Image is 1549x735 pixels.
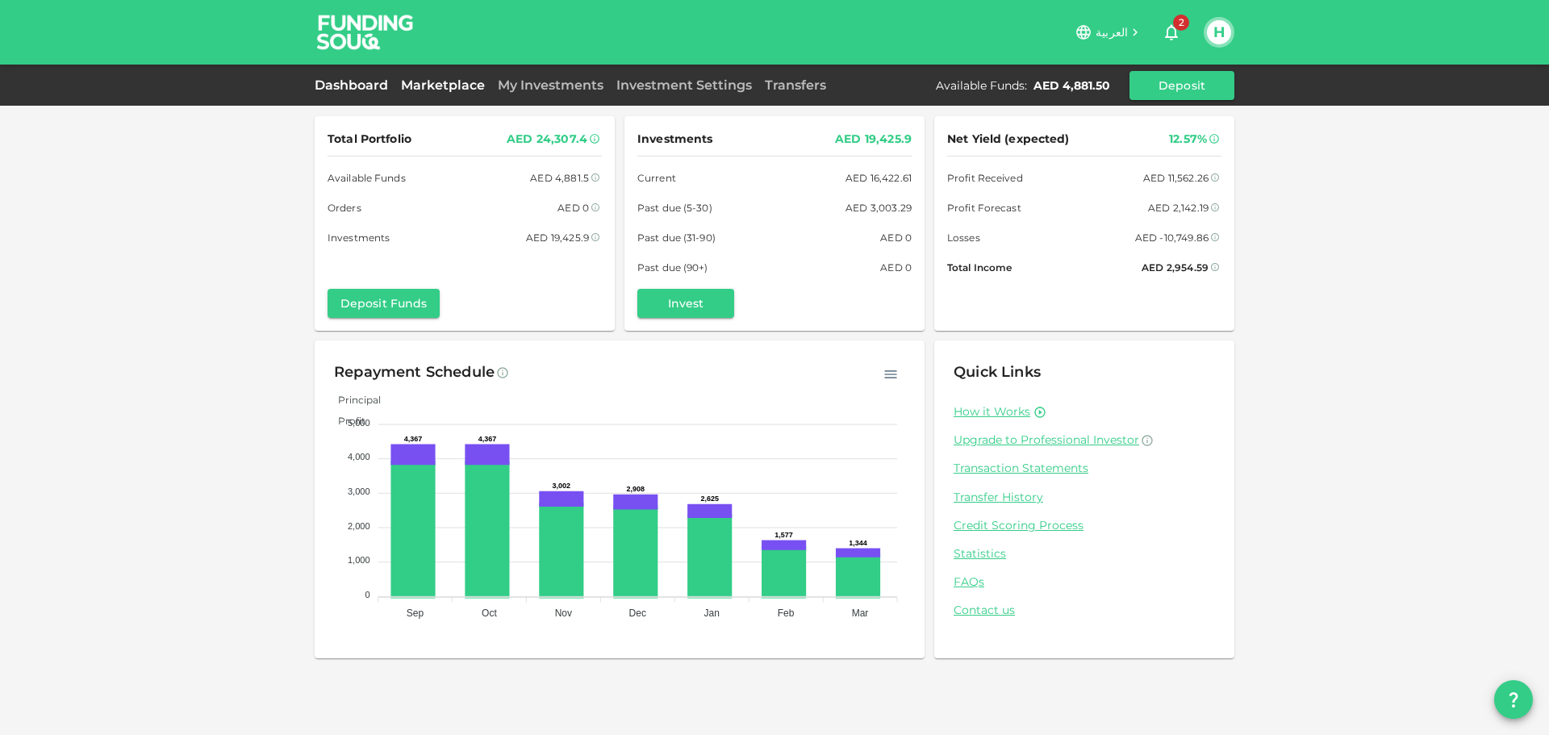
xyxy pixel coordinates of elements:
[845,169,912,186] div: AED 16,422.61
[758,77,833,93] a: Transfers
[954,432,1215,448] a: Upgrade to Professional Investor
[629,608,646,619] tspan: Dec
[555,608,572,619] tspan: Nov
[954,603,1215,618] a: Contact us
[1096,25,1128,40] span: العربية
[1494,680,1533,719] button: question
[407,608,424,619] tspan: Sep
[491,77,610,93] a: My Investments
[778,608,795,619] tspan: Feb
[326,415,365,427] span: Profit
[1148,199,1209,216] div: AED 2,142.19
[637,169,676,186] span: Current
[557,199,589,216] div: AED 0
[947,199,1021,216] span: Profit Forecast
[328,229,390,246] span: Investments
[835,129,912,149] div: AED 19,425.9
[954,461,1215,476] a: Transaction Statements
[395,77,491,93] a: Marketplace
[348,521,370,531] tspan: 2,000
[328,199,361,216] span: Orders
[947,129,1070,149] span: Net Yield (expected)
[954,546,1215,562] a: Statistics
[637,289,734,318] button: Invest
[1207,20,1231,44] button: H
[1135,229,1209,246] div: AED -10,749.86
[1033,77,1110,94] div: AED 4,881.50
[328,289,440,318] button: Deposit Funds
[328,169,406,186] span: Available Funds
[482,608,497,619] tspan: Oct
[610,77,758,93] a: Investment Settings
[637,229,716,246] span: Past due (31-90)
[365,590,370,599] tspan: 0
[1143,169,1209,186] div: AED 11,562.26
[947,169,1023,186] span: Profit Received
[880,259,912,276] div: AED 0
[530,169,589,186] div: AED 4,881.5
[315,77,395,93] a: Dashboard
[880,229,912,246] div: AED 0
[334,360,495,386] div: Repayment Schedule
[348,487,370,496] tspan: 3,000
[637,199,712,216] span: Past due (5-30)
[704,608,720,619] tspan: Jan
[507,129,587,149] div: AED 24,307.4
[954,574,1215,590] a: FAQs
[348,555,370,565] tspan: 1,000
[845,199,912,216] div: AED 3,003.29
[947,259,1012,276] span: Total Income
[526,229,589,246] div: AED 19,425.9
[954,490,1215,505] a: Transfer History
[1169,129,1207,149] div: 12.57%
[1142,259,1209,276] div: AED 2,954.59
[1129,71,1234,100] button: Deposit
[637,259,708,276] span: Past due (90+)
[954,404,1030,420] a: How it Works
[947,229,980,246] span: Losses
[1155,16,1188,48] button: 2
[954,432,1139,447] span: Upgrade to Professional Investor
[328,129,411,149] span: Total Portfolio
[936,77,1027,94] div: Available Funds :
[637,129,712,149] span: Investments
[852,608,869,619] tspan: Mar
[954,518,1215,533] a: Credit Scoring Process
[326,394,381,406] span: Principal
[348,452,370,461] tspan: 4,000
[954,363,1041,381] span: Quick Links
[348,418,370,428] tspan: 5,000
[1173,15,1189,31] span: 2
